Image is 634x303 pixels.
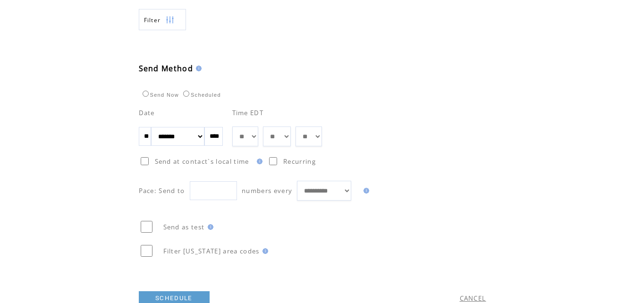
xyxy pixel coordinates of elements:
span: Filter [US_STATE] area codes [163,247,260,255]
label: Scheduled [181,92,221,98]
img: help.gif [361,188,369,194]
span: Date [139,109,155,117]
span: numbers every [242,186,292,195]
span: Recurring [283,157,316,166]
span: Pace: Send to [139,186,185,195]
img: help.gif [205,224,213,230]
a: Filter [139,9,186,30]
img: help.gif [260,248,268,254]
img: help.gif [193,66,202,71]
label: Send Now [140,92,179,98]
span: Send as test [163,223,205,231]
span: Send Method [139,63,194,74]
span: Show filters [144,16,161,24]
img: help.gif [254,159,262,164]
input: Scheduled [183,91,189,97]
img: filters.png [166,9,174,31]
a: CANCEL [460,294,486,303]
span: Send at contact`s local time [155,157,249,166]
input: Send Now [143,91,149,97]
span: Time EDT [232,109,264,117]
